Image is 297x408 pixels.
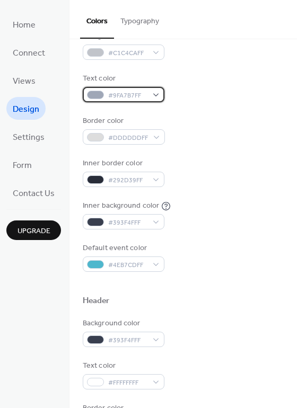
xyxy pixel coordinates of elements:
span: Views [13,73,36,90]
span: #393F4FFF [108,217,147,228]
a: Form [6,153,38,176]
a: Settings [6,125,51,148]
button: Upgrade [6,220,61,240]
span: Design [13,101,39,118]
div: Inner border color [83,158,162,169]
a: Connect [6,41,51,64]
span: #292D39FF [108,175,147,186]
div: Text color [83,360,162,371]
a: Home [6,13,42,36]
span: #4EB7CDFF [108,260,147,271]
div: Background color [83,318,162,329]
span: Settings [13,129,45,146]
span: #9FA7B7FF [108,90,147,101]
div: Border color [83,116,163,127]
div: Header [83,296,110,307]
span: #FFFFFFFF [108,377,147,388]
div: Inner background color [83,200,159,211]
a: Design [6,97,46,120]
div: Background color [83,31,162,42]
span: #DDDDDDFF [108,132,148,144]
span: Form [13,157,32,174]
span: Connect [13,45,45,61]
span: Upgrade [18,226,50,237]
div: Default event color [83,243,162,254]
a: Contact Us [6,181,61,204]
a: Views [6,69,42,92]
span: Contact Us [13,185,55,202]
div: Text color [83,73,162,84]
span: #C1C4CAFF [108,48,147,59]
span: Home [13,17,36,33]
span: #393F4FFF [108,335,147,346]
